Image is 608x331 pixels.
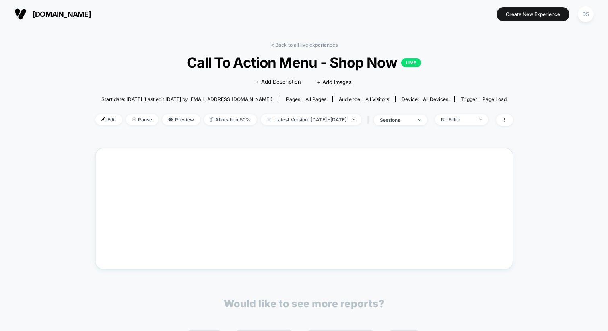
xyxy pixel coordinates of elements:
[578,6,594,22] div: DS
[261,114,361,125] span: Latest Version: [DATE] - [DATE]
[132,117,136,121] img: end
[271,42,338,48] a: < Back to all live experiences
[14,8,27,20] img: Visually logo
[101,117,105,121] img: edit
[224,298,385,310] p: Would like to see more reports?
[395,96,454,102] span: Device:
[12,8,93,21] button: [DOMAIN_NAME]
[575,6,596,23] button: DS
[461,96,507,102] div: Trigger:
[365,96,389,102] span: All Visitors
[95,114,122,125] span: Edit
[305,96,326,102] span: all pages
[441,117,473,123] div: No Filter
[352,119,355,120] img: end
[210,117,213,122] img: rebalance
[482,96,507,102] span: Page Load
[479,119,482,120] img: end
[339,96,389,102] div: Audience:
[317,79,352,85] span: + Add Images
[162,114,200,125] span: Preview
[204,114,257,125] span: Allocation: 50%
[286,96,326,102] div: Pages:
[33,10,91,19] span: [DOMAIN_NAME]
[116,54,492,71] span: Call To Action Menu - Shop Now
[365,114,374,126] span: |
[418,119,421,121] img: end
[126,114,158,125] span: Pause
[401,58,421,67] p: LIVE
[256,78,301,86] span: + Add Description
[497,7,569,21] button: Create New Experience
[101,96,272,102] span: Start date: [DATE] (Last edit [DATE] by [EMAIL_ADDRESS][DOMAIN_NAME])
[380,117,412,123] div: sessions
[267,117,271,121] img: calendar
[423,96,448,102] span: all devices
